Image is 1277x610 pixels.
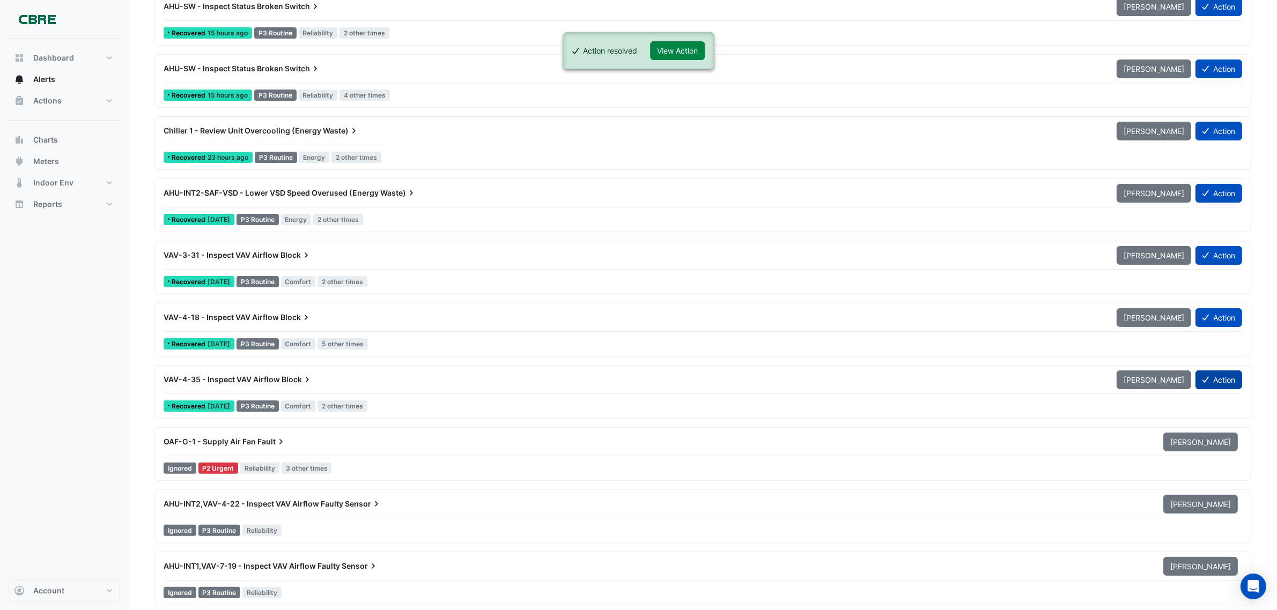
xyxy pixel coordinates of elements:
[237,276,279,287] div: P3 Routine
[33,177,73,188] span: Indoor Env
[285,63,321,74] span: Switch
[237,214,279,225] div: P3 Routine
[9,90,120,111] button: Actions
[164,561,340,570] span: AHU-INT1,VAV-7-19 - Inspect VAV Airflow Faulty
[323,125,359,136] span: Waste)
[172,30,208,36] span: Recovered
[1195,122,1242,140] button: Action
[172,341,208,347] span: Recovered
[339,27,389,39] span: 2 other times
[13,9,61,30] img: Company Logo
[342,561,379,571] span: Sensor
[1124,313,1184,322] span: [PERSON_NAME]
[9,47,120,69] button: Dashboard
[198,525,241,536] div: P3 Routine
[281,312,312,323] span: Block
[208,340,230,348] span: Fri 05-Sep-2025 09:00 AEST
[198,587,241,598] div: P3 Routine
[172,403,208,410] span: Recovered
[1170,500,1231,509] span: [PERSON_NAME]
[208,278,230,286] span: Fri 05-Sep-2025 13:33 AEST
[318,276,367,287] span: 2 other times
[9,151,120,172] button: Meters
[240,463,279,474] span: Reliability
[164,188,379,197] span: AHU-INT2-SAF-VSD - Lower VSD Speed Overused (Energy
[33,53,74,63] span: Dashboard
[281,214,312,225] span: Energy
[33,585,64,596] span: Account
[164,375,280,384] span: VAV-4-35 - Inspect VAV Airflow
[14,199,25,210] app-icon: Reports
[281,400,316,412] span: Comfort
[9,69,120,90] button: Alerts
[33,199,62,210] span: Reports
[1117,370,1191,389] button: [PERSON_NAME]
[254,90,297,101] div: P3 Routine
[1195,370,1242,389] button: Action
[164,64,283,73] span: AHU-SW - Inspect Status Broken
[208,91,248,99] span: Tue 16-Sep-2025 20:50 AEST
[1117,184,1191,203] button: [PERSON_NAME]
[164,463,196,474] span: Ignored
[380,188,417,198] span: Waste)
[1124,127,1184,136] span: [PERSON_NAME]
[331,152,381,163] span: 2 other times
[1117,122,1191,140] button: [PERSON_NAME]
[1163,433,1238,451] button: [PERSON_NAME]
[583,45,637,56] div: Action resolved
[1163,495,1238,514] button: [PERSON_NAME]
[237,400,279,412] div: P3 Routine
[164,313,279,322] span: VAV-4-18 - Inspect VAV Airflow
[281,276,316,287] span: Comfort
[650,41,705,60] button: View Action
[1170,437,1231,447] span: [PERSON_NAME]
[242,587,282,598] span: Reliability
[1117,308,1191,327] button: [PERSON_NAME]
[9,194,120,215] button: Reports
[1124,189,1184,198] span: [PERSON_NAME]
[164,587,196,598] span: Ignored
[242,525,282,536] span: Reliability
[282,374,313,385] span: Block
[33,95,62,106] span: Actions
[164,437,256,446] span: OAF-G-1 - Supply Air Fan
[14,135,25,145] app-icon: Charts
[9,129,120,151] button: Charts
[172,279,208,285] span: Recovered
[208,402,230,410] span: Fri 29-Aug-2025 09:06 AEST
[14,53,25,63] app-icon: Dashboard
[281,250,312,261] span: Block
[299,27,338,39] span: Reliability
[164,2,283,11] span: AHU-SW - Inspect Status Broken
[164,126,321,135] span: Chiller 1 - Review Unit Overcooling (Energy
[282,463,332,474] span: 3 other times
[33,156,59,167] span: Meters
[198,463,239,474] div: P2 Urgent
[318,400,367,412] span: 2 other times
[255,152,297,163] div: P3 Routine
[299,90,338,101] span: Reliability
[9,172,120,194] button: Indoor Env
[208,215,230,224] span: Mon 15-Sep-2025 06:34 AEST
[1124,251,1184,260] span: [PERSON_NAME]
[14,74,25,85] app-icon: Alerts
[208,29,248,37] span: Tue 16-Sep-2025 20:52 AEST
[1195,246,1242,265] button: Action
[299,152,330,163] span: Energy
[254,27,297,39] div: P3 Routine
[14,95,25,106] app-icon: Actions
[33,135,58,145] span: Charts
[1124,375,1184,384] span: [PERSON_NAME]
[1241,574,1266,599] div: Open Intercom Messenger
[1117,246,1191,265] button: [PERSON_NAME]
[1124,64,1184,73] span: [PERSON_NAME]
[1163,557,1238,576] button: [PERSON_NAME]
[208,153,248,161] span: Tue 16-Sep-2025 13:05 AEST
[164,250,279,259] span: VAV-3-31 - Inspect VAV Airflow
[257,436,286,447] span: Fault
[339,90,390,101] span: 4 other times
[345,499,382,509] span: Sensor
[14,177,25,188] app-icon: Indoor Env
[164,499,343,508] span: AHU-INT2,VAV-4-22 - Inspect VAV Airflow Faulty
[237,338,279,349] div: P3 Routine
